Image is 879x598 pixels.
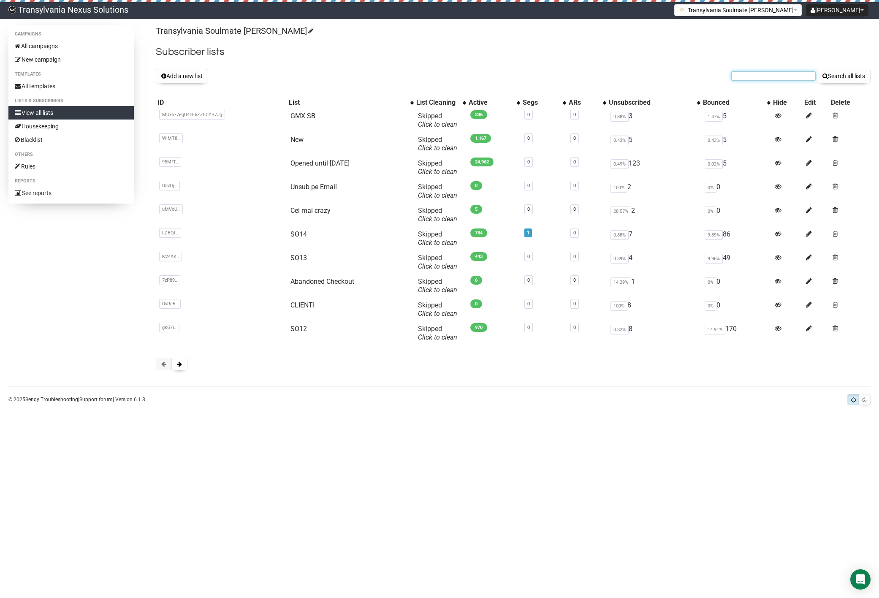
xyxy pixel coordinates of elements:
th: ARs: No sort applied, activate to apply an ascending sort [567,97,608,109]
span: Skipped [418,207,457,223]
td: 0 [701,274,771,298]
li: Templates [8,69,134,79]
button: [PERSON_NAME] [806,4,868,16]
div: ID [157,98,285,107]
a: 0 [527,277,530,283]
span: 336 [470,110,487,119]
li: Reports [8,176,134,186]
span: 0.43% [610,136,629,145]
a: 0 [527,301,530,307]
a: Unsub pe Email [290,183,337,191]
a: 0 [573,254,576,259]
span: Skipped [418,277,457,294]
span: 0% [705,207,716,216]
a: SO14 [290,230,307,238]
span: DvRe5.. [159,299,181,309]
a: New [290,136,304,144]
span: 9.89% [705,230,723,240]
a: 0 [573,159,576,165]
a: CLIENTI [290,301,315,309]
td: 86 [701,227,771,250]
td: 8 [607,298,701,321]
span: 24,962 [470,158,494,166]
th: ID: No sort applied, sorting is disabled [156,97,287,109]
a: Rules [8,160,134,173]
th: List Cleaning: No sort applied, activate to apply an ascending sort [415,97,467,109]
button: Add a new list [156,69,208,83]
span: KV4AK.. [159,252,182,261]
a: Click to clean [418,191,457,199]
a: Click to clean [418,262,457,270]
button: Transylvania Soulmate [PERSON_NAME] [674,4,802,16]
span: Skipped [418,301,457,318]
td: 123 [607,156,701,179]
a: Transylvania Soulmate [PERSON_NAME] [156,26,312,36]
span: 14.91% [705,325,725,334]
div: ARs [569,98,599,107]
span: 443 [470,252,487,261]
a: 0 [573,183,576,188]
button: Search all lists [817,69,871,83]
span: Skipped [418,230,457,247]
span: MUx677egU4EE6ZZECYB7Jg [159,110,225,120]
a: 0 [527,112,530,117]
span: Skipped [418,183,457,199]
span: uMVoU.. [159,204,183,214]
th: Bounced: No sort applied, activate to apply an ascending sort [701,97,771,109]
a: Click to clean [418,310,457,318]
img: 586cc6b7d8bc403f0c61b981d947c989 [8,6,16,14]
a: 0 [573,207,576,212]
div: List [289,98,406,107]
td: 5 [701,132,771,156]
span: 0.88% [610,112,629,122]
td: 1 [607,274,701,298]
td: 5 [607,132,701,156]
span: U3vOj.. [159,181,180,190]
div: Segs [523,98,558,107]
a: Click to clean [418,215,457,223]
div: Active [469,98,513,107]
a: Click to clean [418,168,457,176]
a: Click to clean [418,333,457,341]
a: 0 [573,136,576,141]
p: © 2025 | | | Version 6.1.3 [8,395,145,404]
a: Support forum [79,397,113,402]
span: 100% [610,301,627,311]
li: Others [8,149,134,160]
a: 0 [573,301,576,307]
span: 28.57% [610,207,631,216]
td: 0 [701,203,771,227]
th: Unsubscribed: No sort applied, activate to apply an ascending sort [607,97,701,109]
a: Housekeeping [8,120,134,133]
td: 5 [701,109,771,132]
span: 0% [705,301,716,311]
a: Click to clean [418,286,457,294]
span: LZBQf.. [159,228,181,238]
a: 0 [527,159,530,165]
a: Blacklist [8,133,134,147]
a: Cei mai crazy [290,207,331,215]
a: Troubleshooting [41,397,78,402]
th: Hide: No sort applied, sorting is disabled [771,97,803,109]
td: 4 [607,250,701,274]
a: 0 [527,183,530,188]
th: Edit: No sort applied, sorting is disabled [803,97,829,109]
span: 0 [470,299,482,308]
a: GMX SB [290,112,315,120]
a: 0 [573,325,576,330]
li: Campaigns [8,29,134,39]
th: Delete: No sort applied, sorting is disabled [829,97,871,109]
span: 9.96% [705,254,723,264]
div: Open Intercom Messenger [850,569,871,590]
span: 0.02% [705,159,723,169]
span: 0.82% [610,325,629,334]
div: List Cleaning [416,98,458,107]
th: List: No sort applied, activate to apply an ascending sort [287,97,415,109]
span: Skipped [418,254,457,270]
td: 3 [607,109,701,132]
div: Delete [831,98,869,107]
span: 100% [610,183,627,193]
li: Lists & subscribers [8,96,134,106]
a: Abandoned Checkout [290,277,354,285]
span: Skipped [418,136,457,152]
